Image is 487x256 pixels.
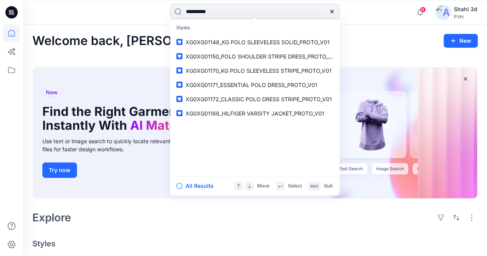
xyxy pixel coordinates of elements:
span: XG0XG01150_POLO SHOULDER STRIPE DRESS_PROTO_V01 [186,53,338,60]
h2: Explore [32,211,71,224]
h4: Styles [32,239,478,248]
span: AI Match [130,118,184,133]
span: XG0XG01171_ESSENTIAL POLO DRESS_PROTO_V01 [186,82,317,88]
div: Shahi 3d [454,5,477,14]
a: XG0XG01188_HILFIGER VARSITY JACKET_PROTO_V01 [172,106,338,120]
span: New [46,88,58,97]
h2: Welcome back, [PERSON_NAME] [32,34,229,48]
span: XG0XG01148_KG POLO SLEEVELESS SOLID_PROTO_V01 [186,39,330,45]
button: Try now [42,162,77,178]
p: Quit [324,182,333,190]
span: XG0XG01172_CLASSIC POLO DRESS STRIPE_PROTO_V01 [186,96,332,102]
p: esc [310,182,318,190]
img: avatar [435,5,451,20]
a: XG0XG01172_CLASSIC POLO DRESS STRIPE_PROTO_V01 [172,92,338,106]
span: 6 [420,7,426,13]
a: XG0XG01170_KG POLO SLEEVELESS STRIPE_PROTO_V01 [172,64,338,78]
a: XG0XG01148_KG POLO SLEEVELESS SOLID_PROTO_V01 [172,35,338,49]
h1: Find the Right Garment Instantly With [42,105,204,132]
span: XG0XG01188_HILFIGER VARSITY JACKET_PROTO_V01 [186,110,324,117]
button: New [443,34,478,48]
button: All Results [176,181,219,191]
p: Styles [172,21,338,35]
a: XG0XG01150_POLO SHOULDER STRIPE DRESS_PROTO_V01 [172,49,338,64]
span: XG0XG01170_KG POLO SLEEVELESS STRIPE_PROTO_V01 [186,67,331,74]
p: Select [288,182,302,190]
a: XG0XG01171_ESSENTIAL POLO DRESS_PROTO_V01 [172,78,338,92]
p: Move [257,182,269,190]
div: PVH [454,14,477,20]
div: Use text or image search to quickly locate relevant, editable .bw files for faster design workflows. [42,137,216,153]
